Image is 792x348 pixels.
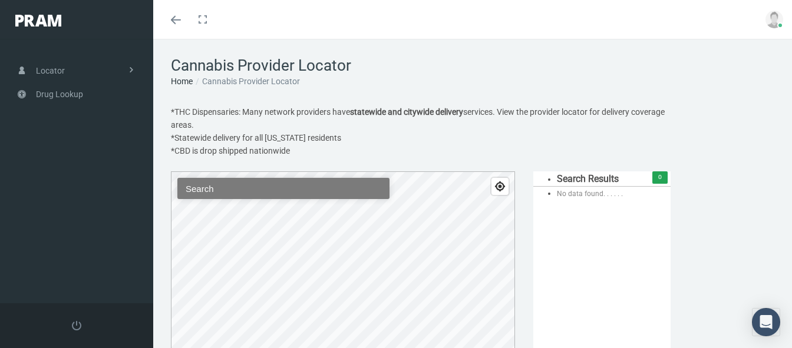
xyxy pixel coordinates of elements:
[171,57,774,75] h1: Cannabis Provider Locator
[193,75,300,88] li: Cannabis Provider Locator
[652,171,668,184] span: 0
[557,190,623,198] span: No data found. . . . . .
[36,59,65,82] span: Locator
[491,178,509,195] button: Find my location
[171,77,193,86] a: Home
[171,105,671,157] p: *THC Dispensaries: Many network providers have services. View the provider locator for delivery c...
[765,11,783,28] img: user-placeholder.jpg
[177,178,390,199] input: Search
[557,173,619,184] span: Search Results
[350,107,463,117] strong: statewide and citywide delivery
[36,83,83,105] span: Drug Lookup
[752,308,780,336] div: Open Intercom Messenger
[15,15,61,26] img: PRAM_20_x_78.png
